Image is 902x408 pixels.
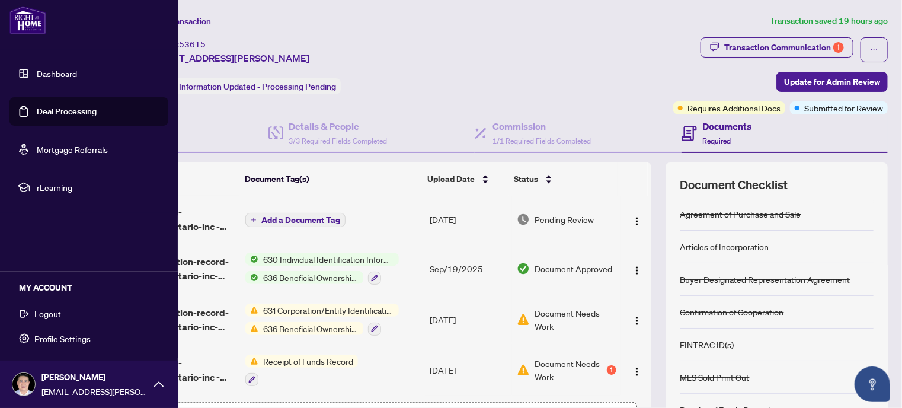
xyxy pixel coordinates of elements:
span: 636 Beneficial Ownership Record [258,271,363,284]
span: 53615 [179,39,206,50]
span: Receipt of Funds Record [258,355,358,368]
button: Status IconReceipt of Funds Record [245,355,358,387]
img: Document Status [517,364,530,377]
span: [STREET_ADDRESS][PERSON_NAME] [147,51,309,65]
img: Logo [632,367,642,377]
span: Document Checklist [680,177,788,193]
span: 630 Individual Identification Information Record [258,253,399,266]
span: Document Approved [535,262,612,275]
img: Status Icon [245,355,258,368]
span: plus [251,217,257,223]
span: Status [514,173,538,186]
div: Confirmation of Cooperation [680,305,783,318]
h5: MY ACCOUNT [19,281,168,294]
h4: Commission [492,119,591,133]
article: Transaction saved 19 hours ago [770,14,888,28]
td: [DATE] [425,345,512,396]
button: Logo [628,259,647,278]
span: Profile Settings [34,329,91,348]
button: Logo [628,210,647,229]
div: Articles of Incorporation [680,240,769,253]
img: logo [9,6,46,34]
img: Status Icon [245,304,258,317]
span: Submitted for Review [804,101,883,114]
span: Information Updated - Processing Pending [179,81,336,92]
span: 631 Corporation/Entity Identification InformationRecord [258,304,399,317]
span: Pending Review [535,213,594,226]
td: Sep/19/2025 [425,243,512,294]
th: Upload Date [423,162,509,196]
a: Deal Processing [37,106,97,117]
button: Logo [628,361,647,380]
div: 1 [833,42,844,53]
img: Logo [632,266,642,275]
div: Transaction Communication [724,38,844,57]
span: Logout [34,304,61,323]
a: Mortgage Referrals [37,144,108,155]
img: Status Icon [245,253,258,266]
div: Agreement of Purchase and Sale [680,208,801,221]
img: Document Status [517,262,530,275]
h4: Details & People [289,119,388,133]
td: [DATE] [425,294,512,345]
span: ellipsis [870,46,878,54]
div: 1 [607,365,616,375]
button: Open asap [855,366,890,402]
button: Update for Admin Review [776,72,888,92]
a: Dashboard [37,68,77,79]
span: 636 Beneficial Ownership Record [258,322,363,335]
span: Requires Additional Docs [687,101,781,114]
button: Add a Document Tag [245,213,346,227]
button: Logout [9,304,168,324]
h4: Documents [703,119,752,133]
span: 1/1 Required Fields Completed [492,136,591,145]
button: Status Icon630 Individual Identification Information RecordStatus Icon636 Beneficial Ownership Re... [245,253,399,285]
span: Document Needs Work [535,357,604,383]
th: Document Tag(s) [240,162,423,196]
th: Status [509,162,618,196]
span: rLearning [37,181,160,194]
span: 3/3 Required Fields Completed [289,136,388,145]
span: View Transaction [148,16,211,27]
div: MLS Sold Print Out [680,371,749,384]
span: [PERSON_NAME] [41,371,148,384]
div: FINTRAC ID(s) [680,338,734,351]
button: Status Icon631 Corporation/Entity Identification InformationRecordStatus Icon636 Beneficial Owner... [245,304,399,336]
img: Logo [632,216,642,226]
img: Logo [632,316,642,326]
span: Document Needs Work [535,307,616,333]
button: Profile Settings [9,329,168,349]
button: Add a Document Tag [245,212,346,228]
div: Status: [147,78,341,94]
img: Document Status [517,313,530,326]
img: Profile Icon [12,373,35,396]
img: Status Icon [245,271,258,284]
div: Buyer Designated Representation Agreement [680,273,850,286]
button: Transaction Communication1 [701,37,853,58]
span: Update for Admin Review [784,72,880,91]
img: Document Status [517,213,530,226]
span: Required [703,136,731,145]
img: Status Icon [245,322,258,335]
span: Upload Date [427,173,475,186]
button: Logo [628,310,647,329]
span: [EMAIL_ADDRESS][PERSON_NAME][DOMAIN_NAME] [41,385,148,398]
span: Add a Document Tag [261,216,340,224]
td: [DATE] [425,196,512,243]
